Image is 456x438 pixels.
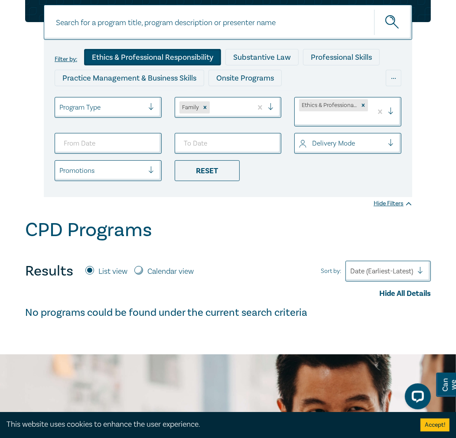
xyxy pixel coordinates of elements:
[200,101,210,114] div: Remove Family
[420,419,449,432] button: Accept cookies
[25,219,152,241] h1: CPD Programs
[212,103,213,112] input: select
[350,266,352,276] input: Sort by
[59,103,61,112] input: select
[59,166,61,175] input: select
[299,99,358,111] div: Ethics & Professional Responsibility
[55,56,77,63] label: Filter by:
[25,306,431,320] h4: No programs could be found under the current search criteria
[147,266,194,277] label: Calendar view
[303,49,380,65] div: Professional Skills
[299,114,301,123] input: select
[25,288,431,299] div: Hide All Details
[175,133,282,154] input: To Date
[175,160,240,181] div: Reset
[386,70,401,86] div: ...
[7,419,407,430] div: This website uses cookies to enhance the user experience.
[55,91,189,107] div: Live Streamed One Hour Seminars
[321,266,341,276] span: Sort by:
[25,263,73,280] h4: Results
[225,49,299,65] div: Substantive Law
[98,266,127,277] label: List view
[299,139,301,148] input: select
[84,49,221,65] div: Ethics & Professional Responsibility
[44,5,412,40] input: Search for a program title, program description or presenter name
[374,199,412,208] div: Hide Filters
[398,380,434,416] iframe: LiveChat chat widget
[208,70,282,86] div: Onsite Programs
[55,133,162,154] input: From Date
[193,91,357,107] div: Live Streamed Conferences and Intensives
[55,70,204,86] div: Practice Management & Business Skills
[358,99,368,111] div: Remove Ethics & Professional Responsibility
[179,101,200,114] div: Family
